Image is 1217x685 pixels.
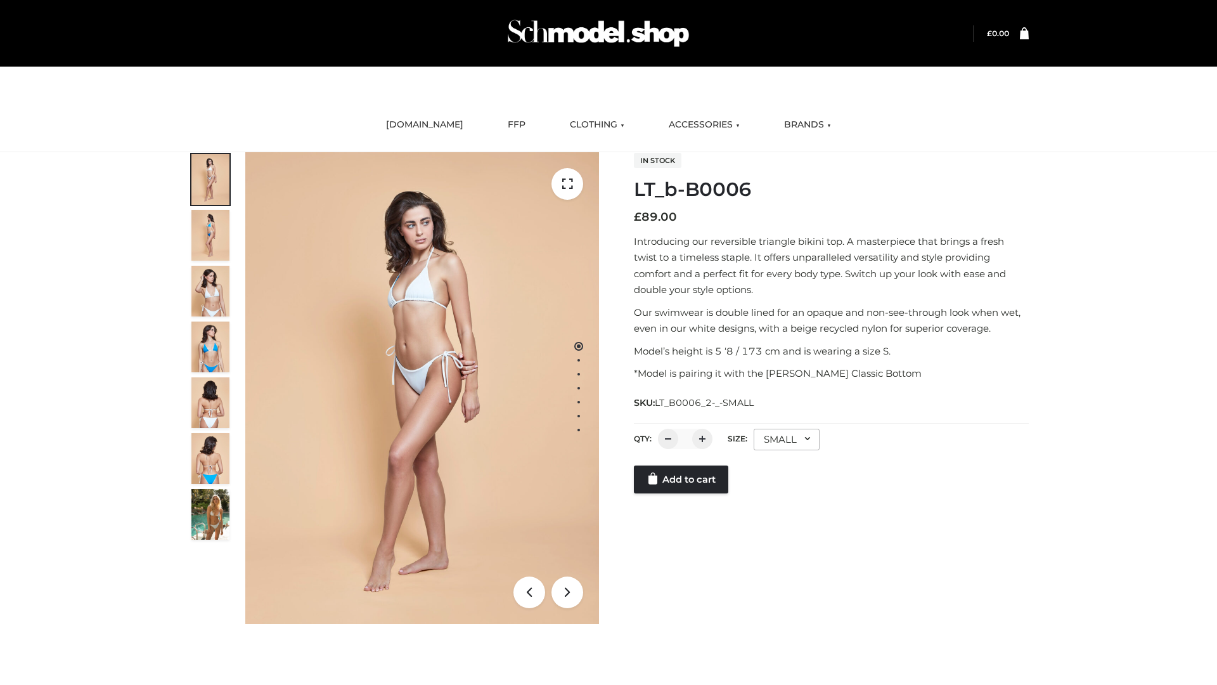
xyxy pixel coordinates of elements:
a: £0.00 [987,29,1009,38]
a: BRANDS [775,111,840,139]
a: [DOMAIN_NAME] [377,111,473,139]
label: Size: [728,434,747,443]
img: ArielClassicBikiniTop_CloudNine_AzureSky_OW114ECO_3-scaled.jpg [191,266,229,316]
p: Our swimwear is double lined for an opaque and non-see-through look when wet, even in our white d... [634,304,1029,337]
p: Introducing our reversible triangle bikini top. A masterpiece that brings a fresh twist to a time... [634,233,1029,298]
img: ArielClassicBikiniTop_CloudNine_AzureSky_OW114ECO_1-scaled.jpg [191,154,229,205]
img: ArielClassicBikiniTop_CloudNine_AzureSky_OW114ECO_8-scaled.jpg [191,433,229,484]
a: FFP [498,111,535,139]
img: ArielClassicBikiniTop_CloudNine_AzureSky_OW114ECO_2-scaled.jpg [191,210,229,261]
p: *Model is pairing it with the [PERSON_NAME] Classic Bottom [634,365,1029,382]
label: QTY: [634,434,652,443]
img: Schmodel Admin 964 [503,8,693,58]
span: £ [987,29,992,38]
bdi: 0.00 [987,29,1009,38]
img: ArielClassicBikiniTop_CloudNine_AzureSky_OW114ECO_4-scaled.jpg [191,322,229,372]
span: In stock [634,153,681,168]
a: ACCESSORIES [659,111,749,139]
span: £ [634,210,641,224]
div: SMALL [754,429,820,450]
img: Arieltop_CloudNine_AzureSky2.jpg [191,489,229,540]
a: CLOTHING [560,111,634,139]
h1: LT_b-B0006 [634,178,1029,201]
img: ArielClassicBikiniTop_CloudNine_AzureSky_OW114ECO_1 [245,152,599,624]
span: LT_B0006_2-_-SMALL [655,397,754,408]
p: Model’s height is 5 ‘8 / 173 cm and is wearing a size S. [634,343,1029,360]
span: SKU: [634,395,755,410]
bdi: 89.00 [634,210,677,224]
a: Add to cart [634,466,728,493]
img: ArielClassicBikiniTop_CloudNine_AzureSky_OW114ECO_7-scaled.jpg [191,377,229,428]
